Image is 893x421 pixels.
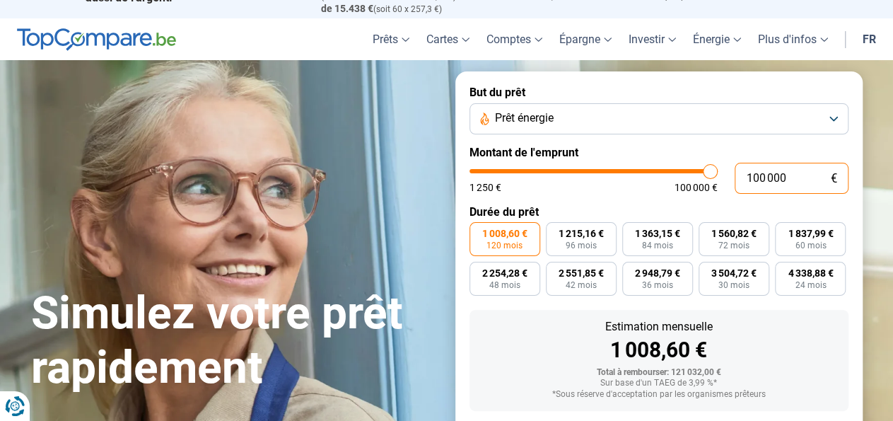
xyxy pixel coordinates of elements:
span: 2 948,79 € [635,268,680,278]
span: 84 mois [642,241,673,250]
div: Estimation mensuelle [481,321,837,333]
span: 2 254,28 € [482,268,527,278]
span: 2 551,85 € [559,268,604,278]
a: Énergie [684,18,749,60]
a: Cartes [418,18,478,60]
a: Investir [620,18,684,60]
div: Total à rembourser: 121 032,00 € [481,368,837,378]
img: TopCompare [17,28,176,51]
a: Prêts [364,18,418,60]
span: € [831,173,837,185]
span: 48 mois [489,281,520,289]
span: 72 mois [718,241,749,250]
span: 100 000 € [675,183,718,192]
span: 36 mois [642,281,673,289]
span: 1 008,60 € [482,229,527,238]
div: *Sous réserve d'acceptation par les organismes prêteurs [481,390,837,400]
span: 3 504,72 € [711,268,757,278]
span: 24 mois [795,281,826,289]
a: Épargne [551,18,620,60]
label: Durée du prêt [469,205,848,219]
span: 96 mois [566,241,597,250]
span: 1 215,16 € [559,229,604,238]
div: 1 008,60 € [481,340,837,361]
label: But du prêt [469,86,848,99]
h1: Simulez votre prêt rapidement [31,287,438,396]
span: 120 mois [486,241,523,250]
span: 4 338,88 € [788,268,833,278]
a: Plus d'infos [749,18,836,60]
span: 30 mois [718,281,749,289]
span: 1 363,15 € [635,229,680,238]
a: fr [854,18,885,60]
span: 42 mois [566,281,597,289]
button: Prêt énergie [469,103,848,134]
span: 1 560,82 € [711,229,757,238]
span: 1 250 € [469,183,501,192]
span: 60 mois [795,241,826,250]
span: 1 837,99 € [788,229,833,238]
a: Comptes [478,18,551,60]
div: Sur base d'un TAEG de 3,99 %* [481,379,837,388]
span: Prêt énergie [495,110,554,126]
label: Montant de l'emprunt [469,146,848,159]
